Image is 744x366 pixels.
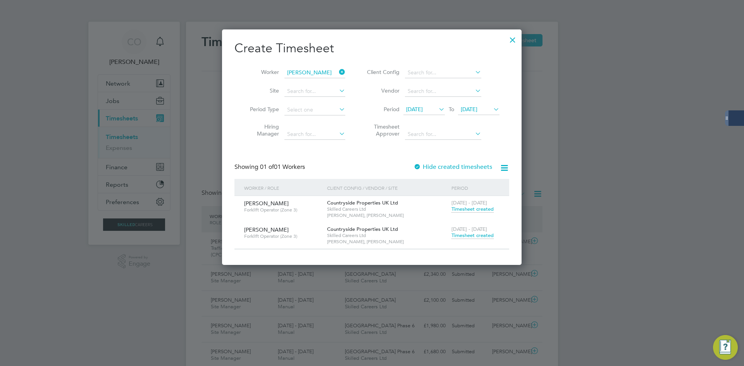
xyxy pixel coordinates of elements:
span: [PERSON_NAME], [PERSON_NAME] [327,212,448,218]
span: Timesheet created [451,232,494,239]
span: Forklift Operator (Zone 3) [244,207,321,213]
label: Period Type [244,106,279,113]
span: [DATE] [406,106,423,113]
input: Search for... [284,86,345,97]
h2: Create Timesheet [234,40,509,57]
span: 01 Workers [260,163,305,171]
span: Skilled Careers Ltd [327,206,448,212]
label: Hide created timesheets [413,163,492,171]
label: Period [365,106,400,113]
label: Hiring Manager [244,123,279,137]
span: [PERSON_NAME], [PERSON_NAME] [327,239,448,245]
input: Search for... [284,67,345,78]
label: Timesheet Approver [365,123,400,137]
span: Skilled Careers Ltd [327,232,448,239]
span: Forklift Operator (Zone 3) [244,233,321,239]
label: Site [244,87,279,94]
span: [DATE] - [DATE] [451,226,487,232]
div: Client Config / Vendor / Site [325,179,449,197]
span: To [446,104,456,114]
span: [DATE] [461,106,477,113]
input: Search for... [405,86,481,97]
div: Showing [234,163,307,171]
button: Engage Resource Center [713,335,738,360]
label: Vendor [365,87,400,94]
input: Select one [284,105,345,115]
input: Search for... [405,129,481,140]
span: Timesheet created [451,206,494,213]
span: [PERSON_NAME] [244,226,289,233]
span: Countryside Properties UK Ltd [327,226,398,232]
span: [PERSON_NAME] [244,200,289,207]
span: Countryside Properties UK Ltd [327,199,398,206]
div: Period [449,179,501,197]
span: [DATE] - [DATE] [451,199,487,206]
input: Search for... [284,129,345,140]
input: Search for... [405,67,481,78]
label: Worker [244,69,279,76]
div: Worker / Role [242,179,325,197]
span: 01 of [260,163,274,171]
label: Client Config [365,69,400,76]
